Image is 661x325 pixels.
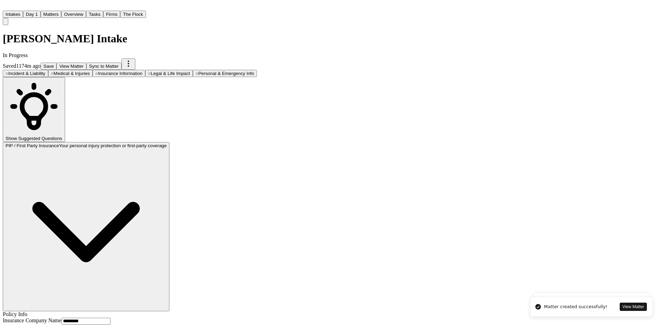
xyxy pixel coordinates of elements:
span: ○ [51,71,54,76]
button: Go to Incident & Liability [3,70,48,77]
a: Intakes [3,11,23,17]
button: Save [41,63,56,70]
button: More actions [122,58,135,70]
a: Tasks [86,11,103,17]
button: Go to Medical & Injuries [48,70,93,77]
button: PIP / First Party InsuranceYour personal injury protection or first-party coverage [3,142,169,311]
button: View Matter [56,63,86,70]
a: Day 1 [23,11,41,17]
a: Firms [103,11,120,17]
button: Go to Personal & Emergency Info [193,70,257,77]
span: Personal & Emergency Info [198,71,254,76]
span: Insurance Information [98,71,143,76]
button: Day 1 [23,11,41,18]
span: Medical & Injuries [54,71,90,76]
a: The Flock [120,11,146,17]
button: Matters [41,11,61,18]
img: Finch Logo [3,3,11,9]
h1: [PERSON_NAME] Intake [3,32,257,45]
input: PIP insurance company [62,318,111,325]
span: Legal & Life Impact [151,71,190,76]
a: Overview [61,11,86,17]
button: Go to Legal & Life Impact [145,70,193,77]
span: ○ [95,71,98,76]
button: Go to Insurance Information [93,70,145,77]
span: Incident & Liability [8,71,45,76]
label: Insurance Company Name [3,317,62,323]
span: Your personal injury protection or first-party coverage [59,143,167,148]
span: PIP / First Party Insurance [6,143,59,148]
span: In Progress [3,52,28,58]
span: ○ [148,71,151,76]
div: Matter created successfully! [544,303,607,310]
button: View Matter [620,303,647,311]
div: Policy Info [3,311,257,317]
button: Sync to Matter [86,63,122,70]
span: ○ [6,71,8,76]
a: Matters [41,11,61,17]
button: Show Suggested Questions [3,77,65,142]
button: Intakes [3,11,23,18]
button: Firms [103,11,120,18]
button: The Flock [120,11,146,18]
span: ○ [196,71,198,76]
span: Saved 1174m ago [3,63,41,69]
button: Overview [61,11,86,18]
a: Home [3,4,11,10]
button: Tasks [86,11,103,18]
